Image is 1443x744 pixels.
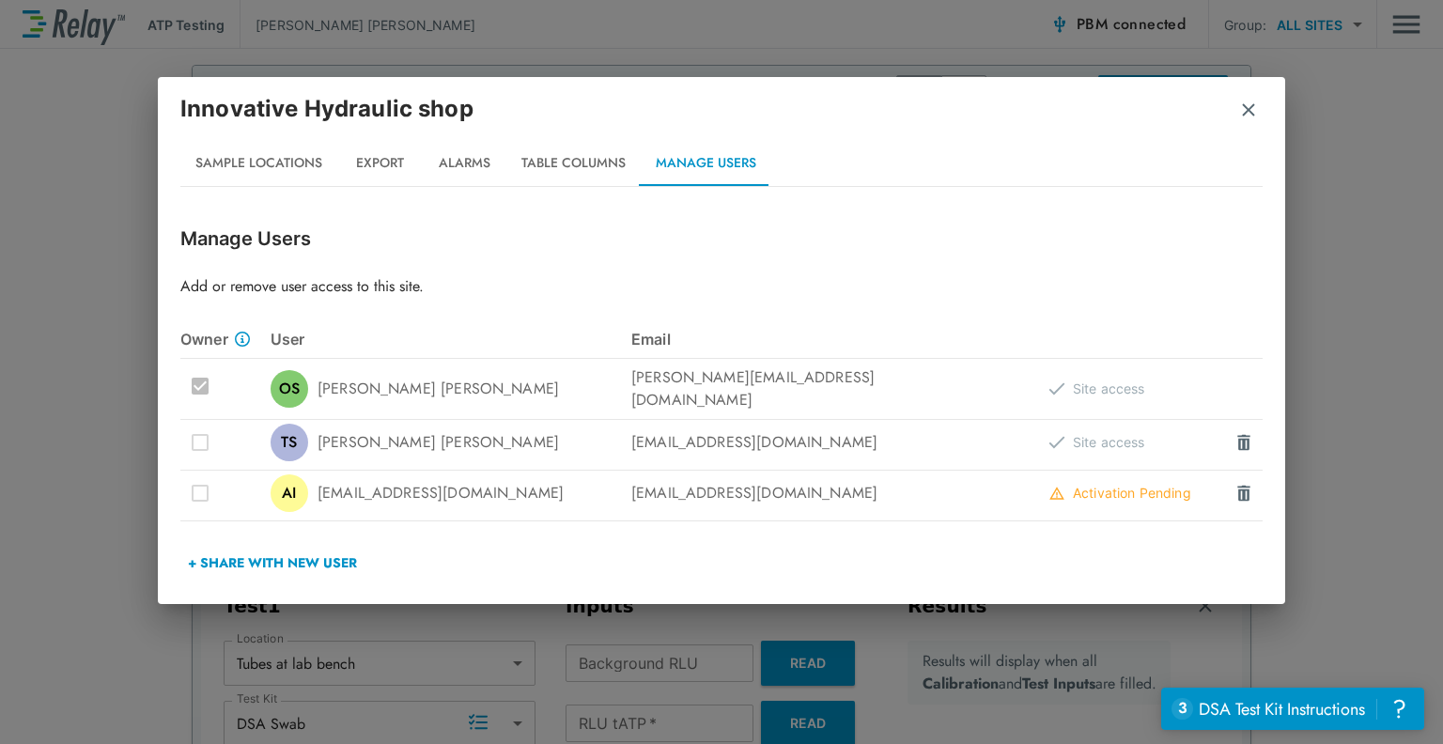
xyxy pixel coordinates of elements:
[271,474,631,512] div: [EMAIL_ADDRESS][DOMAIN_NAME]
[271,474,308,512] div: AI
[180,540,365,585] button: + Share with New User
[1048,431,1145,454] div: Site access
[641,141,771,186] button: Manage Users
[180,225,1263,253] p: Manage Users
[631,366,992,411] div: [PERSON_NAME][EMAIL_ADDRESS][DOMAIN_NAME]
[271,424,308,461] div: TS
[1048,436,1065,449] img: check Icon
[271,370,308,408] div: OS
[631,482,992,504] div: [EMAIL_ADDRESS][DOMAIN_NAME]
[180,328,271,350] div: Owner
[1048,382,1065,395] img: check Icon
[631,328,992,350] div: Email
[1048,482,1191,504] div: Activation Pending
[1161,688,1424,730] iframe: Resource center
[180,92,473,126] p: Innovative Hydraulic shop
[1234,484,1253,503] img: Drawer Icon
[422,141,506,186] button: Alarms
[1234,433,1253,452] img: Drawer Icon
[506,141,641,186] button: Table Columns
[180,141,337,186] button: Sample Locations
[1048,487,1065,500] img: check Icon
[631,431,992,454] div: [EMAIL_ADDRESS][DOMAIN_NAME]
[271,424,631,461] div: [PERSON_NAME] [PERSON_NAME]
[180,275,1263,298] p: Add or remove user access to this site.
[1048,378,1145,400] div: Site access
[337,141,422,186] button: Export
[271,370,631,408] div: [PERSON_NAME] [PERSON_NAME]
[1239,101,1258,119] img: Remove
[271,328,631,350] div: User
